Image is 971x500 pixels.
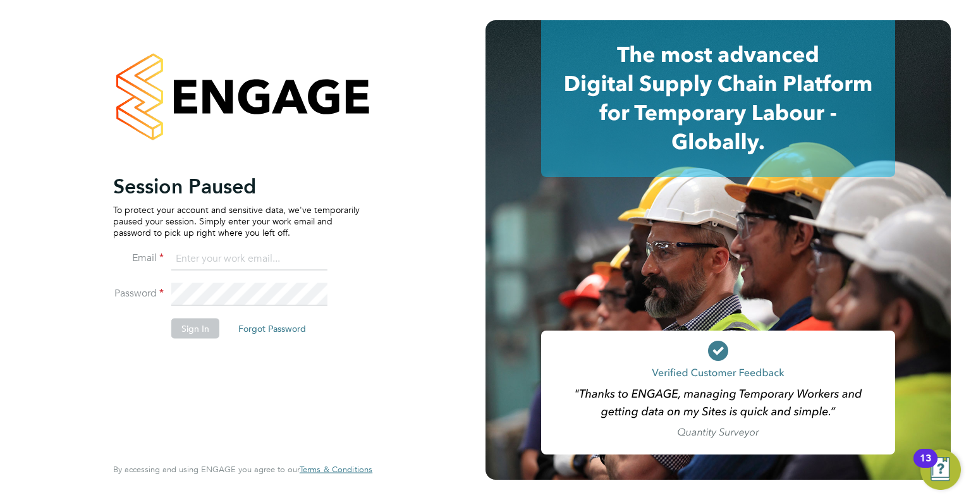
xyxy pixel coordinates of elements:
[113,251,164,264] label: Email
[300,464,372,475] span: Terms & Conditions
[228,318,316,338] button: Forgot Password
[113,464,372,475] span: By accessing and using ENGAGE you agree to our
[113,204,360,238] p: To protect your account and sensitive data, we've temporarily paused your session. Simply enter y...
[300,465,372,475] a: Terms & Conditions
[113,286,164,300] label: Password
[920,458,931,475] div: 13
[171,318,219,338] button: Sign In
[920,449,961,490] button: Open Resource Center, 13 new notifications
[171,248,327,271] input: Enter your work email...
[113,173,360,198] h2: Session Paused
